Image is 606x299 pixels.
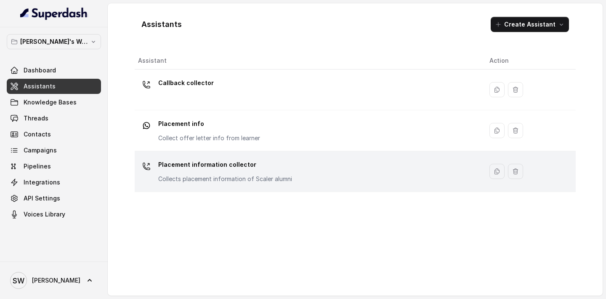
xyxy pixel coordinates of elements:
[24,130,51,139] span: Contacts
[158,117,260,131] p: Placement info
[20,7,88,20] img: light.svg
[158,158,292,171] p: Placement information collector
[7,127,101,142] a: Contacts
[13,276,24,285] text: SW
[135,52,483,69] th: Assistant
[24,178,60,187] span: Integrations
[24,66,56,75] span: Dashboard
[483,52,576,69] th: Action
[7,34,101,49] button: [PERSON_NAME]'s Workspace
[24,210,65,219] span: Voices Library
[7,207,101,222] a: Voices Library
[7,175,101,190] a: Integrations
[141,18,182,31] h1: Assistants
[24,162,51,171] span: Pipelines
[158,175,292,183] p: Collects placement information of Scaler alumni
[20,37,88,47] p: [PERSON_NAME]'s Workspace
[7,269,101,292] a: [PERSON_NAME]
[7,111,101,126] a: Threads
[7,79,101,94] a: Assistants
[24,114,48,123] span: Threads
[24,146,57,155] span: Campaigns
[7,63,101,78] a: Dashboard
[24,82,56,91] span: Assistants
[158,134,260,142] p: Collect offer letter info from learner
[24,194,60,203] span: API Settings
[24,98,77,107] span: Knowledge Bases
[7,191,101,206] a: API Settings
[32,276,80,285] span: [PERSON_NAME]
[491,17,569,32] button: Create Assistant
[7,143,101,158] a: Campaigns
[7,95,101,110] a: Knowledge Bases
[7,159,101,174] a: Pipelines
[158,76,214,90] p: Callback collector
